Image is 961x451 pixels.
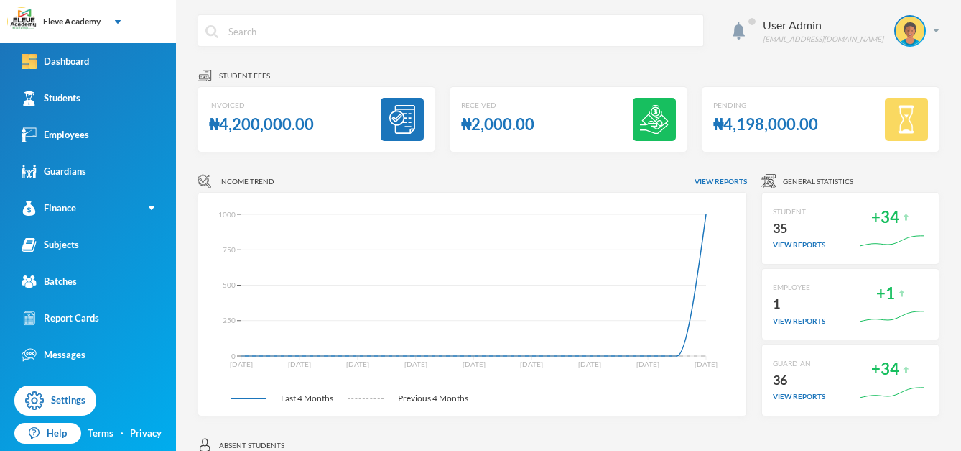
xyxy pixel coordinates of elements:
[763,34,883,45] div: [EMAIL_ADDRESS][DOMAIN_NAME]
[14,423,81,445] a: Help
[636,360,659,368] tspan: [DATE]
[763,17,883,34] div: User Admin
[205,25,218,38] img: search
[219,70,270,81] span: Student fees
[773,358,825,369] div: GUARDIAN
[230,360,253,368] tspan: [DATE]
[88,427,113,441] a: Terms
[773,293,825,316] div: 1
[22,127,89,142] div: Employees
[14,386,96,416] a: Settings
[871,355,899,383] div: +34
[346,360,369,368] tspan: [DATE]
[871,204,899,232] div: +34
[227,15,696,47] input: Search
[22,54,89,69] div: Dashboard
[22,237,79,252] div: Subjects
[266,392,348,405] span: Last 4 Months
[384,392,483,405] span: Previous 4 Months
[578,360,601,368] tspan: [DATE]
[22,274,77,289] div: Batches
[783,176,853,187] span: General Statistics
[231,352,236,360] tspan: 0
[773,316,825,327] div: view reports
[876,280,895,308] div: +1
[218,210,236,219] tspan: 1000
[223,281,236,289] tspan: 500
[219,440,284,451] span: Absent students
[773,369,825,392] div: 36
[121,427,124,441] div: ·
[713,111,818,139] div: ₦4,198,000.00
[695,360,718,368] tspan: [DATE]
[219,176,274,187] span: Income Trend
[8,8,37,37] img: logo
[773,282,825,293] div: EMPLOYEE
[702,86,939,152] a: Pending₦4,198,000.00
[223,245,236,254] tspan: 750
[695,176,747,187] span: View reports
[773,240,825,250] div: view reports
[404,360,427,368] tspan: [DATE]
[463,360,486,368] tspan: [DATE]
[520,360,543,368] tspan: [DATE]
[773,391,825,402] div: view reports
[22,201,76,216] div: Finance
[22,91,80,106] div: Students
[22,311,99,326] div: Report Cards
[209,100,314,111] div: Invoiced
[773,206,825,217] div: STUDENT
[896,17,924,45] img: STUDENT
[209,111,314,139] div: ₦4,200,000.00
[43,15,101,28] div: Eleve Academy
[288,360,311,368] tspan: [DATE]
[22,347,85,363] div: Messages
[22,164,86,179] div: Guardians
[461,100,534,111] div: Received
[773,217,825,240] div: 35
[198,86,435,152] a: Invoiced₦4,200,000.00
[713,100,818,111] div: Pending
[223,316,236,324] tspan: 250
[130,427,162,441] a: Privacy
[461,111,534,139] div: ₦2,000.00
